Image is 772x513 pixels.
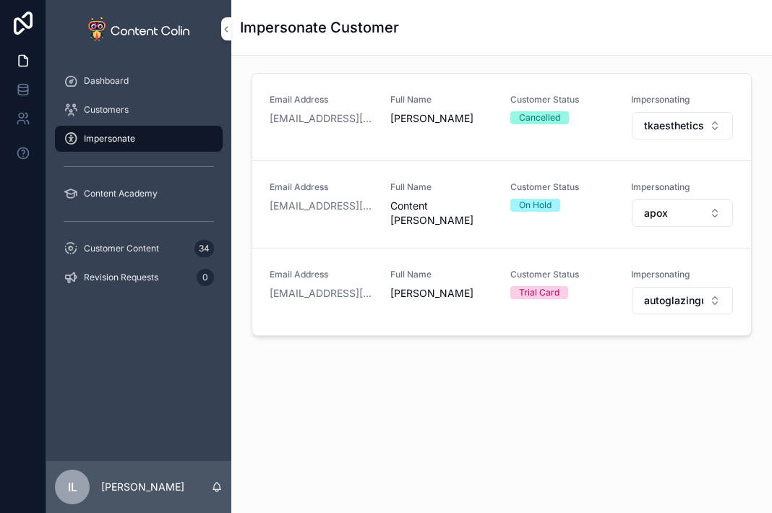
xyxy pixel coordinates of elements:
[84,188,158,199] span: Content Academy
[84,133,135,145] span: Impersonate
[101,480,184,494] p: [PERSON_NAME]
[55,264,223,290] a: Revision Requests0
[270,181,373,193] span: Email Address
[390,286,494,301] span: [PERSON_NAME]
[194,240,214,257] div: 34
[644,293,704,308] span: autoglazinguk
[55,68,223,94] a: Dashboard
[519,199,552,212] div: On Hold
[68,478,77,496] span: IL
[270,111,373,126] a: [EMAIL_ADDRESS][DOMAIN_NAME]
[270,94,373,105] span: Email Address
[197,269,214,286] div: 0
[390,269,494,280] span: Full Name
[632,199,734,227] button: Select Button
[390,111,494,126] span: [PERSON_NAME]
[519,111,560,124] div: Cancelled
[84,243,159,254] span: Customer Content
[390,181,494,193] span: Full Name
[55,126,223,152] a: Impersonate
[510,94,614,105] span: Customer Status
[390,199,494,228] span: Content [PERSON_NAME]
[510,269,614,280] span: Customer Status
[632,112,734,139] button: Select Button
[55,236,223,262] a: Customer Content34
[46,58,231,309] div: scrollable content
[644,118,704,133] span: tkaesthetics
[519,286,559,299] div: Trial Card
[632,287,734,314] button: Select Button
[55,181,223,207] a: Content Academy
[631,181,734,193] span: Impersonating
[270,286,373,301] a: [EMAIL_ADDRESS][DOMAIN_NAME]
[644,206,668,220] span: apox
[270,269,373,280] span: Email Address
[510,181,614,193] span: Customer Status
[240,17,399,38] h1: Impersonate Customer
[631,269,734,280] span: Impersonating
[55,97,223,123] a: Customers
[390,94,494,105] span: Full Name
[84,104,129,116] span: Customers
[270,199,373,213] a: [EMAIL_ADDRESS][DOMAIN_NAME]
[84,272,158,283] span: Revision Requests
[84,75,129,87] span: Dashboard
[631,94,734,105] span: Impersonating
[88,17,189,40] img: App logo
